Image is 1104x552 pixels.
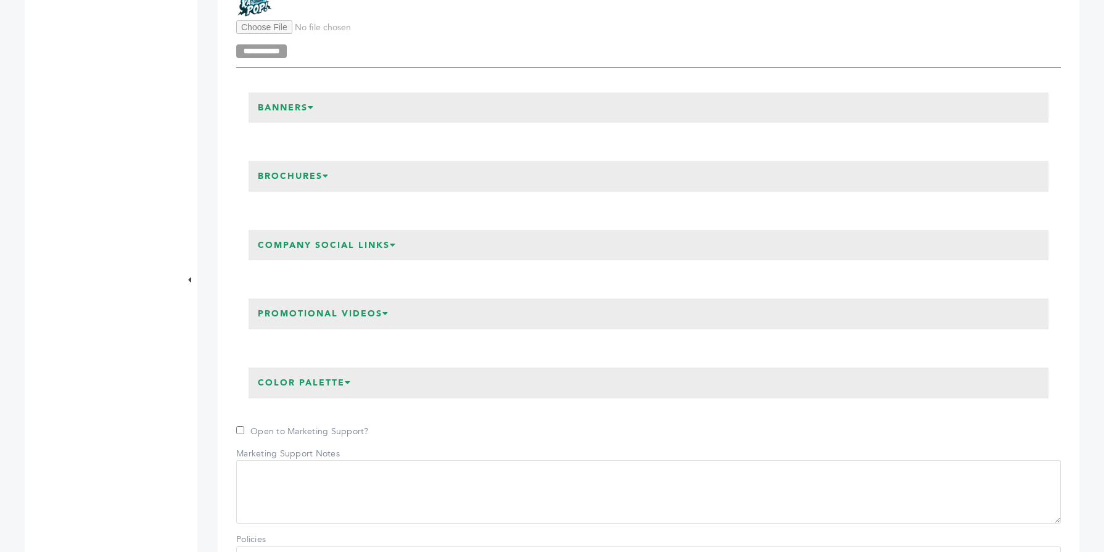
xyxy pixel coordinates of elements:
label: Open to Marketing Support? [236,426,369,438]
h3: Color Palette [249,368,361,398]
h3: Company Social Links [249,230,406,261]
h3: Brochures [249,161,339,192]
h3: Banners [249,93,324,123]
label: Marketing Support Notes [236,448,340,460]
label: Policies [236,533,323,546]
input: Open to Marketing Support? [236,426,244,434]
h3: Promotional Videos [249,299,398,329]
